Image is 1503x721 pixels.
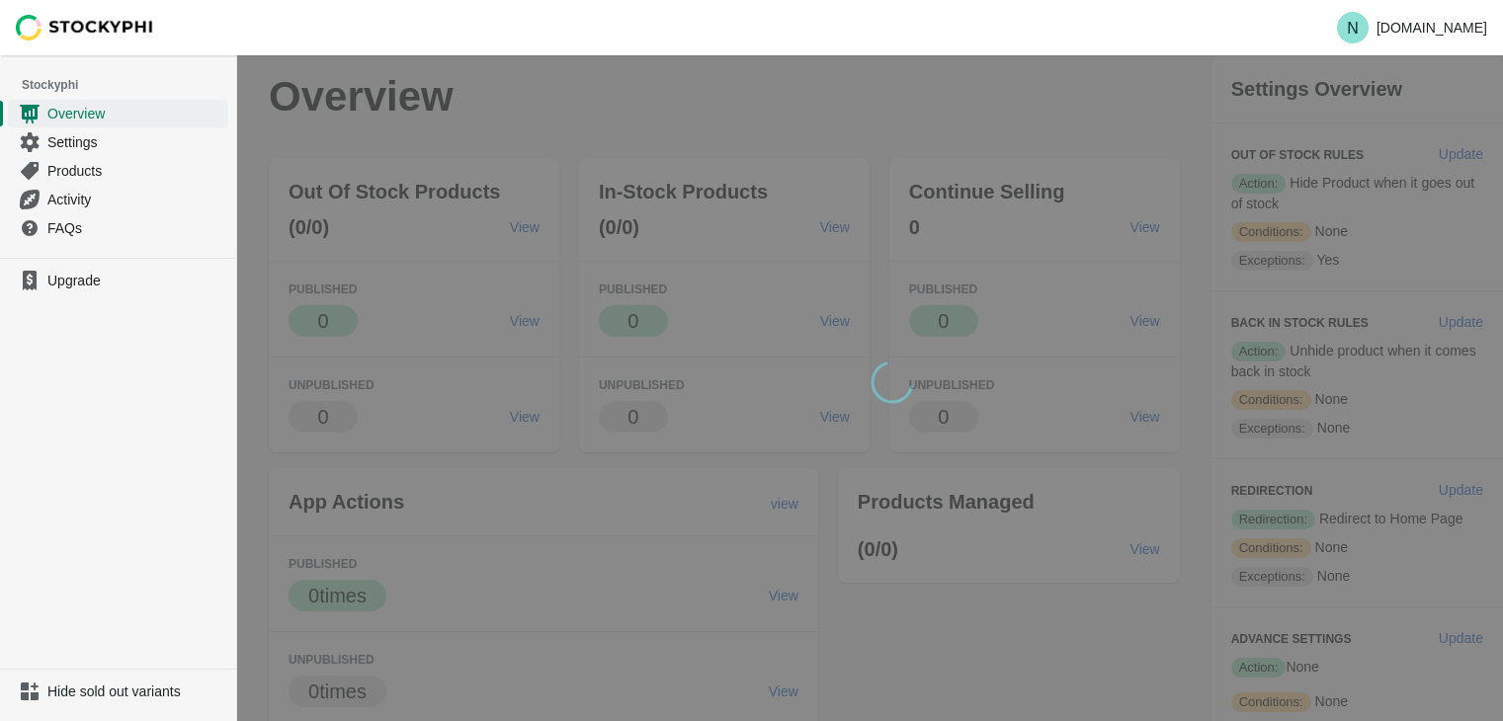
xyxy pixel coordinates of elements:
span: Settings [47,132,224,152]
a: Upgrade [8,267,228,294]
span: FAQs [47,218,224,238]
a: Settings [8,127,228,156]
a: Products [8,156,228,185]
p: [DOMAIN_NAME] [1377,20,1487,36]
a: FAQs [8,213,228,242]
span: Upgrade [47,271,224,290]
span: Overview [47,104,224,123]
button: Avatar with initials N[DOMAIN_NAME] [1329,8,1495,47]
span: Products [47,161,224,181]
a: Hide sold out variants [8,678,228,705]
span: Stockyphi [22,75,236,95]
a: Overview [8,99,228,127]
span: Avatar with initials N [1337,12,1369,43]
img: Stockyphi [16,15,154,40]
span: Hide sold out variants [47,681,224,701]
text: N [1347,20,1359,37]
a: Activity [8,185,228,213]
span: Activity [47,190,224,209]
